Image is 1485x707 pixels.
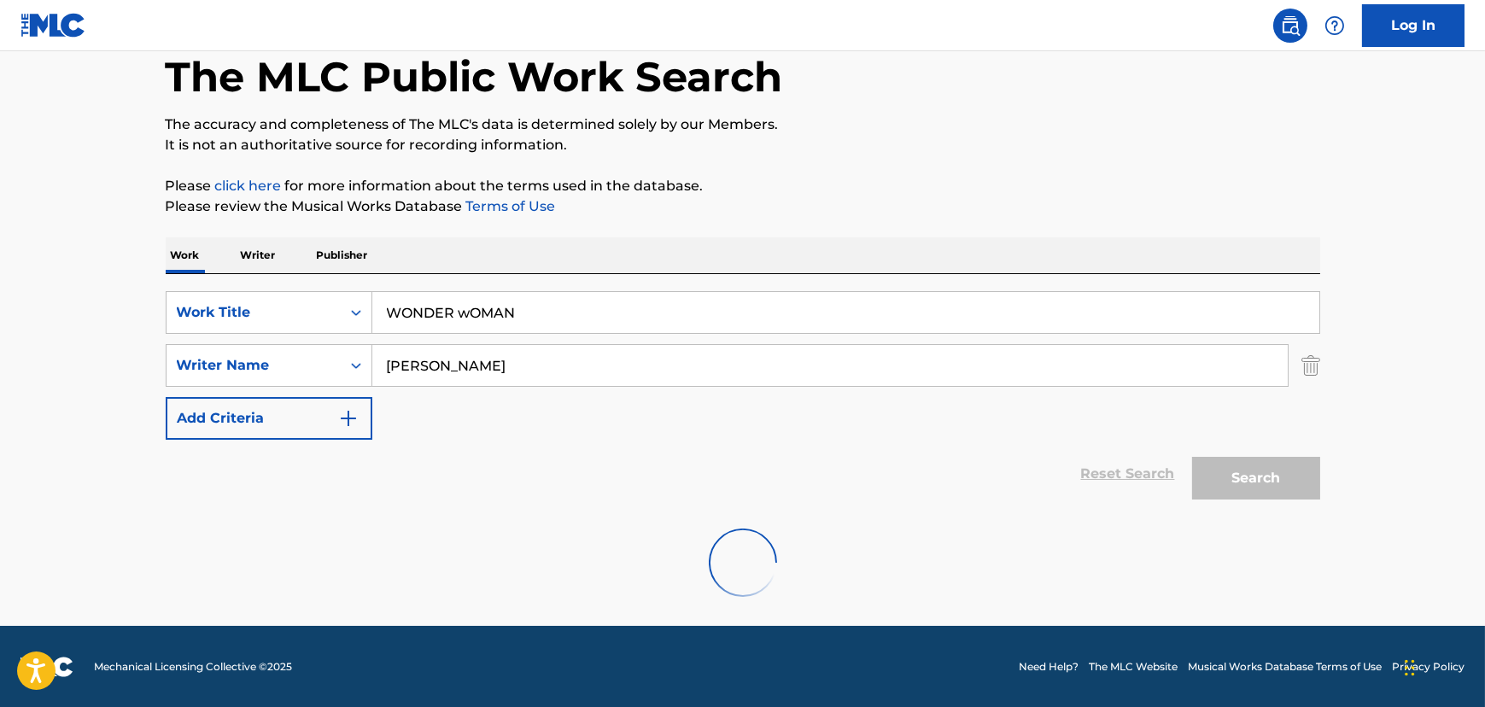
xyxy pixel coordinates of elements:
[1089,659,1178,675] a: The MLC Website
[166,237,205,273] p: Work
[1301,344,1320,387] img: Delete Criterion
[463,198,556,214] a: Terms of Use
[166,196,1320,217] p: Please review the Musical Works Database
[312,237,373,273] p: Publisher
[166,135,1320,155] p: It is not an authoritative source for recording information.
[94,659,292,675] span: Mechanical Licensing Collective © 2025
[1280,15,1301,36] img: search
[1392,659,1465,675] a: Privacy Policy
[236,237,281,273] p: Writer
[1362,4,1465,47] a: Log In
[1019,659,1079,675] a: Need Help?
[1273,9,1307,43] a: Public Search
[166,114,1320,135] p: The accuracy and completeness of The MLC's data is determined solely by our Members.
[166,176,1320,196] p: Please for more information about the terms used in the database.
[20,657,73,677] img: logo
[338,408,359,429] img: 9d2ae6d4665cec9f34b9.svg
[166,291,1320,508] form: Search Form
[1188,659,1382,675] a: Musical Works Database Terms of Use
[177,355,330,376] div: Writer Name
[694,514,791,611] img: preloader
[215,178,282,194] a: click here
[166,397,372,440] button: Add Criteria
[1400,625,1485,707] iframe: Chat Widget
[1318,9,1352,43] div: Help
[166,51,783,102] h1: The MLC Public Work Search
[1324,15,1345,36] img: help
[20,13,86,38] img: MLC Logo
[177,302,330,323] div: Work Title
[1405,642,1415,693] div: Drag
